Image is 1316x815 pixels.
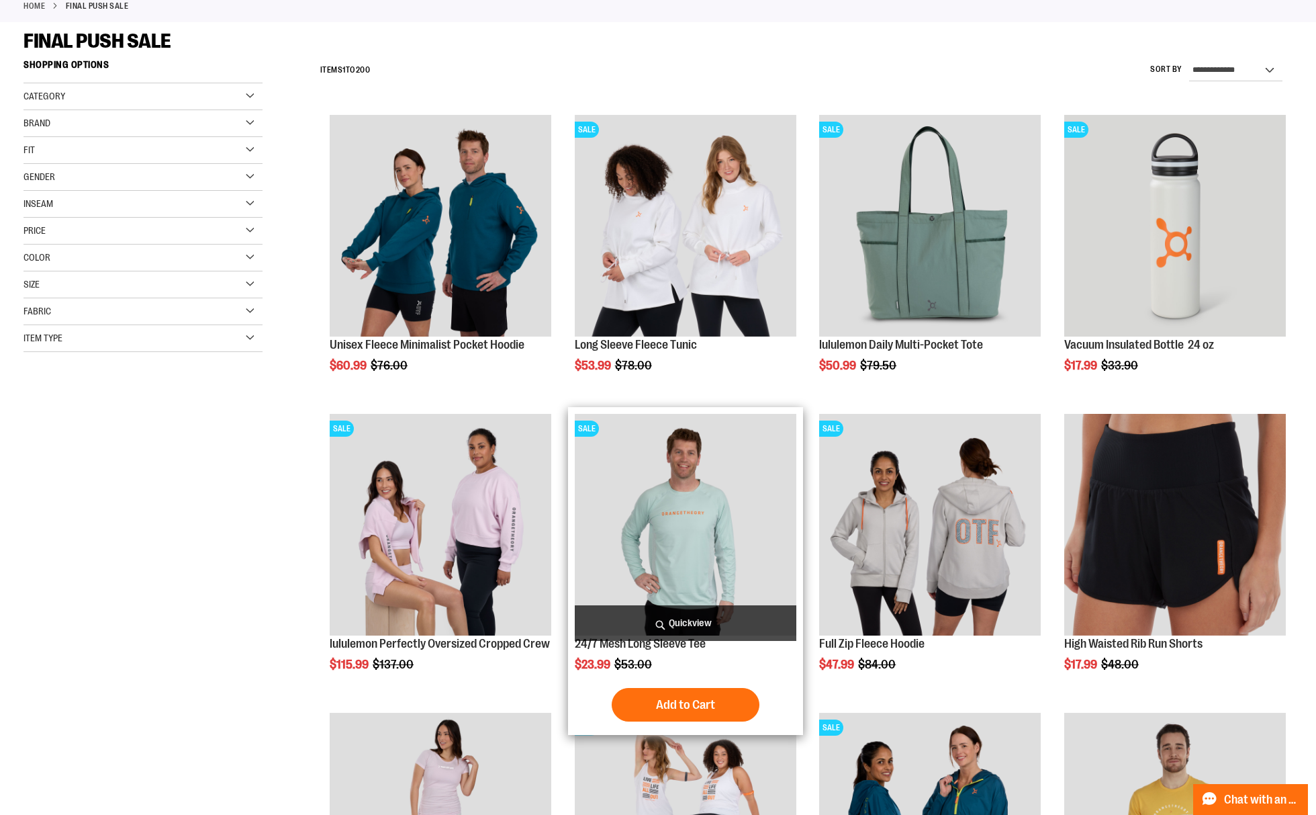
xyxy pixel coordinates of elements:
a: lululemon Daily Multi-Pocket Tote [819,338,983,351]
a: Vacuum Insulated Bottle 24 oz [1064,338,1214,351]
img: Unisex Fleece Minimalist Pocket Hoodie [330,115,551,337]
span: 200 [356,65,371,75]
div: product [1057,108,1292,406]
span: Gender [23,171,55,182]
span: Category [23,91,65,101]
span: Fit [23,144,35,155]
span: Size [23,279,40,290]
a: Main Image of 1457091SALE [819,414,1041,638]
img: Vacuum Insulated Bottle 24 oz [1064,115,1286,337]
span: SALE [1064,122,1088,138]
a: High Waisted Rib Run Shorts [1064,414,1286,638]
span: $115.99 [330,658,371,671]
span: SALE [575,122,599,138]
span: $47.99 [819,658,856,671]
strong: Shopping Options [23,53,263,83]
a: Main Image of 1457095SALE [575,414,796,638]
button: Add to Cart [612,688,759,722]
span: SALE [330,421,354,437]
a: lululemon Perfectly Oversized Cropped CrewSALE [330,414,551,638]
a: lululemon Perfectly Oversized Cropped Crew [330,637,550,650]
div: product [812,407,1047,705]
img: High Waisted Rib Run Shorts [1064,414,1286,636]
a: Long Sleeve Fleece Tunic [575,338,697,351]
img: lululemon Perfectly Oversized Cropped Crew [330,414,551,636]
div: product [812,108,1047,406]
span: Inseam [23,198,53,209]
div: product [323,407,558,705]
a: Unisex Fleece Minimalist Pocket Hoodie [330,338,524,351]
label: Sort By [1150,64,1182,75]
span: SALE [819,720,843,736]
span: Add to Cart [656,697,715,712]
a: lululemon Daily Multi-Pocket ToteSALE [819,115,1041,339]
span: $60.99 [330,359,369,372]
img: lululemon Daily Multi-Pocket Tote [819,115,1041,337]
span: Chat with an Expert [1224,793,1300,806]
div: product [568,407,803,735]
span: $48.00 [1101,658,1141,671]
div: product [323,108,558,406]
span: $33.90 [1101,359,1140,372]
span: $78.00 [615,359,654,372]
a: Unisex Fleece Minimalist Pocket Hoodie [330,115,551,339]
img: Main Image of 1457091 [819,414,1041,636]
span: $17.99 [1064,658,1099,671]
span: $79.50 [860,359,898,372]
a: Product image for Fleece Long SleeveSALE [575,115,796,339]
img: Product image for Fleece Long Sleeve [575,115,796,337]
span: $76.00 [371,359,410,372]
button: Chat with an Expert [1193,784,1309,815]
a: 24/7 Mesh Long Sleeve Tee [575,637,706,650]
span: Item Type [23,333,62,343]
span: $23.99 [575,658,612,671]
h2: Items to [320,60,371,81]
span: $53.99 [575,359,613,372]
div: product [1057,407,1292,705]
img: Main Image of 1457095 [575,414,796,636]
span: $17.99 [1064,359,1099,372]
span: FINAL PUSH SALE [23,30,171,52]
span: 1 [342,65,346,75]
span: SALE [819,421,843,437]
span: $137.00 [373,658,416,671]
div: product [568,108,803,406]
span: $84.00 [858,658,898,671]
a: Full Zip Fleece Hoodie [819,637,925,650]
span: $50.99 [819,359,858,372]
span: SALE [575,421,599,437]
a: Quickview [575,605,796,641]
span: SALE [819,122,843,138]
a: Vacuum Insulated Bottle 24 ozSALE [1064,115,1286,339]
a: High Waisted Rib Run Shorts [1064,637,1203,650]
span: Color [23,252,50,263]
span: Brand [23,118,50,128]
span: $53.00 [614,658,654,671]
span: Fabric [23,306,51,316]
span: Price [23,225,46,236]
